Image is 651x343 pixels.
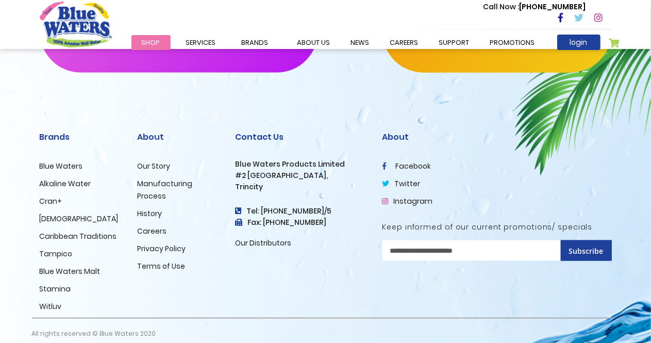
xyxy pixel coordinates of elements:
[138,208,162,219] a: History
[382,161,431,171] a: facebook
[236,160,367,169] h3: Blue Waters Products Limited
[40,2,112,47] a: store logo
[242,38,269,47] span: Brands
[40,214,119,224] a: [DEMOGRAPHIC_DATA]
[382,196,433,206] a: Instagram
[287,35,341,50] a: about us
[142,38,160,47] span: Shop
[186,38,216,47] span: Services
[138,178,193,201] a: Manufacturing Process
[40,132,122,142] h2: Brands
[138,243,186,254] a: Privacy Policy
[138,161,171,171] a: Our Story
[40,301,62,312] a: Witluv
[236,238,292,248] a: Our Distributors
[236,218,367,227] h3: Fax: [PHONE_NUMBER]
[569,246,604,256] span: Subscribe
[483,2,586,12] p: [PHONE_NUMBER]
[382,132,612,142] h2: About
[341,35,380,50] a: News
[557,35,600,50] a: login
[236,171,367,180] h3: #2 [GEOGRAPHIC_DATA],
[480,35,545,50] a: Promotions
[138,261,186,271] a: Terms of Use
[429,35,480,50] a: support
[40,231,117,241] a: Caribbean Traditions
[40,196,62,206] a: Cran+
[40,249,73,259] a: Tampico
[40,178,91,189] a: Alkaline Water
[40,266,101,276] a: Blue Waters Malt
[561,240,612,261] button: Subscribe
[138,226,167,236] a: Careers
[236,183,367,191] h3: Trincity
[40,161,83,171] a: Blue Waters
[380,35,429,50] a: careers
[40,284,71,294] a: Stamina
[236,207,367,216] h4: Tel: [PHONE_NUMBER]/5
[382,178,421,189] a: twitter
[236,132,367,142] h2: Contact Us
[483,2,520,12] span: Call Now :
[138,132,220,142] h2: About
[382,223,612,232] h5: Keep informed of our current promotions/ specials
